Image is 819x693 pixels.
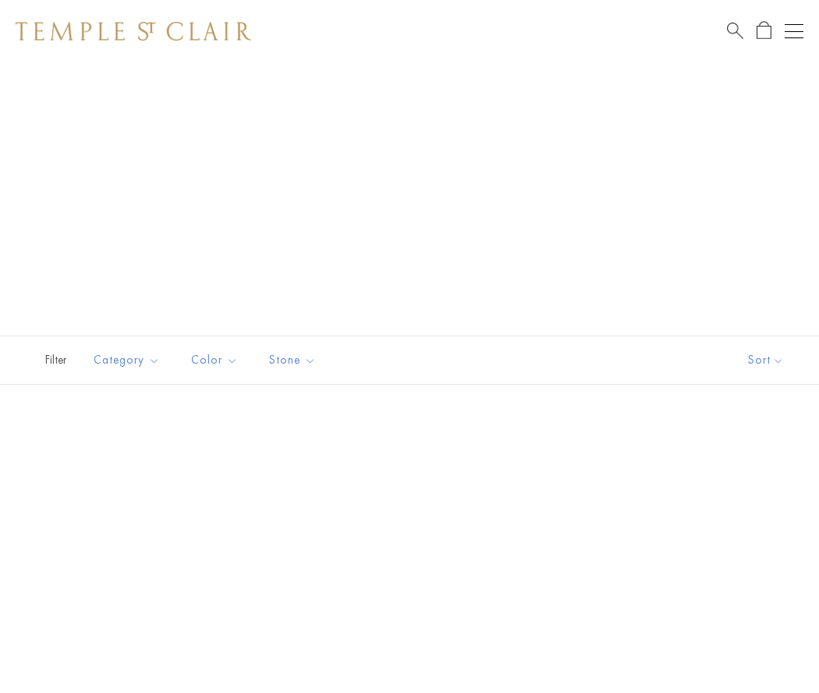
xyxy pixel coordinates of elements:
[713,336,819,384] button: Show sort by
[257,343,328,378] button: Stone
[261,350,328,370] span: Stone
[183,350,250,370] span: Color
[785,22,803,41] button: Open navigation
[757,21,771,41] a: Open Shopping Bag
[82,343,172,378] button: Category
[727,21,743,41] a: Search
[16,22,251,41] img: Temple St. Clair
[179,343,250,378] button: Color
[86,350,172,370] span: Category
